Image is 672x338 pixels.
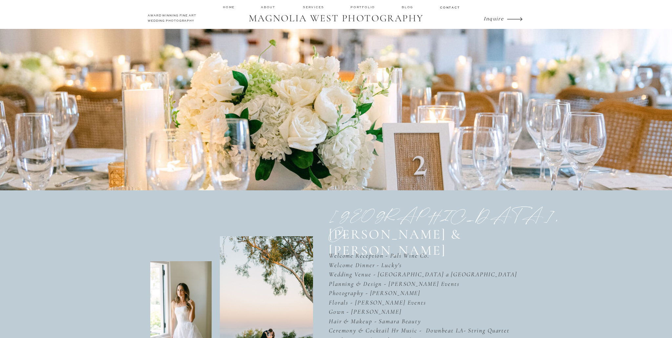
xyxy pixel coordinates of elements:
a: MAGNOLIA WEST PHOTOGRAPHY [244,12,428,25]
a: Inquire [484,14,505,23]
a: home [223,5,235,9]
a: contact [440,5,459,9]
i: Inquire [484,15,504,21]
a: Portfolio [350,5,376,10]
h1: [GEOGRAPHIC_DATA], Ca [329,208,521,226]
a: services [303,5,325,9]
h2: AWARD WINNING FINE ART WEDDING PHOTOGRAPHY [148,13,206,25]
a: Blog [402,5,415,10]
a: about [261,5,277,10]
p: [PERSON_NAME] & [PERSON_NAME] [329,226,500,243]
